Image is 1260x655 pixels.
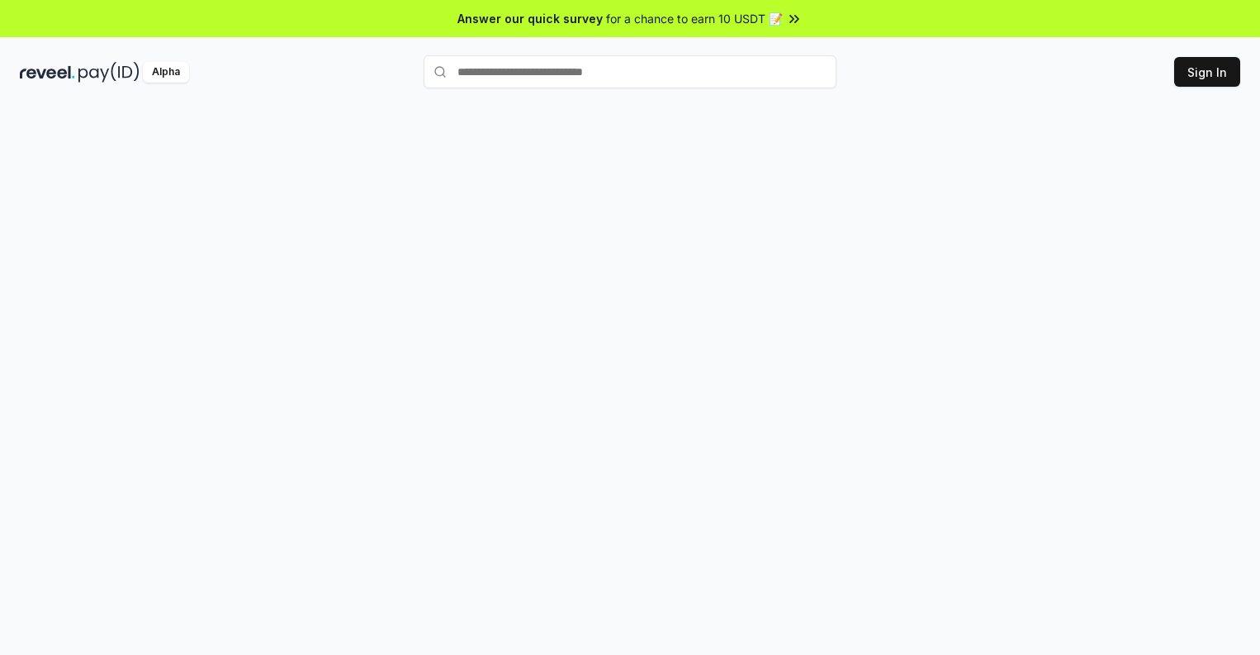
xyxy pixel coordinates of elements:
[20,62,75,83] img: reveel_dark
[606,10,783,27] span: for a chance to earn 10 USDT 📝
[143,62,189,83] div: Alpha
[78,62,140,83] img: pay_id
[457,10,603,27] span: Answer our quick survey
[1174,57,1240,87] button: Sign In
